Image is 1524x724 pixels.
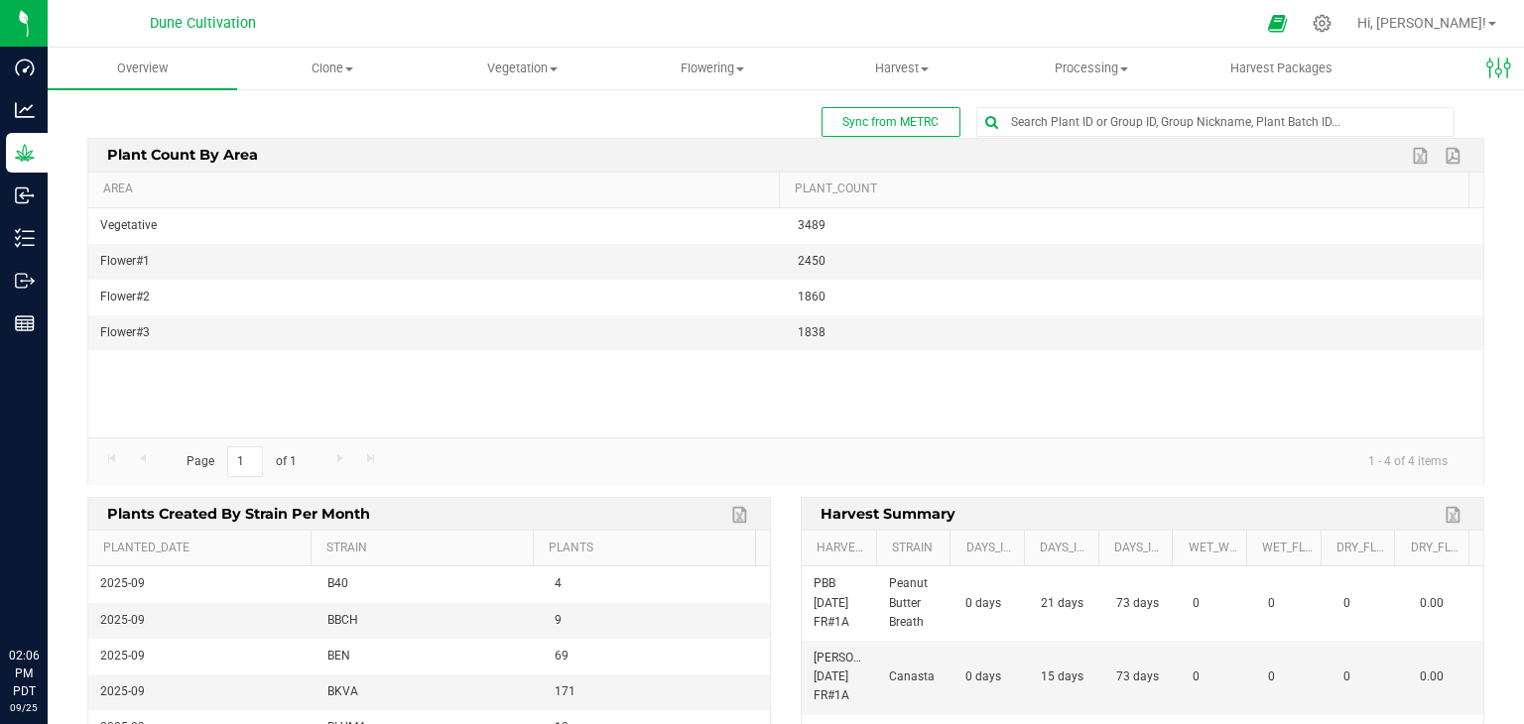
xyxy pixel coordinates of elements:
td: B40 [316,566,543,602]
a: Dry_Flower_Weight [1336,541,1387,556]
a: Export to Excel [1407,143,1437,169]
td: 0 [1332,641,1407,715]
a: Flowering [617,48,807,89]
span: 1 - 4 of 4 items [1352,446,1463,476]
td: 0 [1256,641,1332,715]
a: Plant_Count [795,181,1461,197]
a: Harvest [817,541,868,556]
td: 15 days [1029,641,1104,715]
td: Vegetative [88,208,786,244]
input: 1 [227,446,263,477]
span: Dune Cultivation [150,15,256,32]
iframe: Resource center [20,565,79,625]
td: 2025-09 [88,674,316,710]
span: Overview [90,60,194,77]
td: Flower#3 [88,315,786,350]
td: Flower#2 [88,280,786,315]
span: Hi, [PERSON_NAME]! [1357,15,1486,31]
td: 0 [1256,566,1332,641]
a: Export to Excel [1440,502,1469,528]
td: 73 days [1104,641,1180,715]
span: Processing [998,60,1186,77]
td: 0 days [953,566,1029,641]
td: BEN [316,639,543,674]
a: Strain [892,541,943,556]
td: 2450 [786,244,1483,280]
inline-svg: Dashboard [15,58,35,77]
td: 69 [543,639,770,674]
span: Vegetation [429,60,616,77]
a: Days_in_Vegetation [1040,541,1090,556]
a: Dry_Flower_by_Plant [1411,541,1461,556]
td: 0 [1332,566,1407,641]
p: 02:06 PM PDT [9,647,39,700]
td: PBB [DATE] FR#1A [802,566,877,641]
a: Clone [237,48,427,89]
td: 9 [543,603,770,639]
input: Search Plant ID or Group ID, Group Nickname, Plant Batch ID... [977,108,1454,136]
td: 0 [1181,566,1256,641]
span: Harvest [808,60,995,77]
inline-svg: Analytics [15,100,35,120]
inline-svg: Outbound [15,271,35,291]
a: Processing [997,48,1187,89]
inline-svg: Inventory [15,228,35,248]
a: Plants [549,541,747,556]
td: BBCH [316,603,543,639]
a: Export to PDF [1440,143,1469,169]
td: 2025-09 [88,603,316,639]
p: 09/25 [9,700,39,715]
a: Area [103,181,771,197]
td: 21 days [1029,566,1104,641]
span: Plants created by strain per month [102,498,376,529]
td: 0.00 [1408,566,1483,641]
a: Export to Excel [726,502,756,528]
span: Flowering [618,60,806,77]
a: Days_in_Cloning [966,541,1017,556]
span: Harvest Summary [816,498,961,529]
td: 1860 [786,280,1483,315]
td: Canasta [877,641,952,715]
span: Plant count by area [102,139,264,170]
td: [PERSON_NAME] [DATE] FR#1A [802,641,877,715]
td: 2025-09 [88,566,316,602]
a: Strain [326,541,525,556]
td: 0 [1181,641,1256,715]
inline-svg: Reports [15,313,35,333]
td: 0.00 [1408,641,1483,715]
span: Open Ecommerce Menu [1255,4,1300,43]
td: 73 days [1104,566,1180,641]
a: Wet_Whole_Weight [1189,541,1239,556]
td: 1838 [786,315,1483,350]
td: 171 [543,674,770,710]
span: Page of 1 [170,446,313,477]
td: BKVA [316,674,543,710]
td: 4 [543,566,770,602]
span: Clone [238,60,426,77]
td: 0 days [953,641,1029,715]
a: Wet_Flower_Weight [1262,541,1313,556]
a: Days_in_Flowering [1114,541,1165,556]
td: 2025-09 [88,639,316,674]
a: Overview [48,48,237,89]
div: Manage settings [1310,14,1334,33]
td: Flower#1 [88,244,786,280]
a: Harvest Packages [1187,48,1376,89]
a: Vegetation [428,48,617,89]
a: Harvest [807,48,996,89]
inline-svg: Inbound [15,185,35,205]
button: Sync from METRC [822,107,960,137]
inline-svg: Grow [15,143,35,163]
td: Peanut Butter Breath [877,566,952,641]
span: Sync from METRC [842,115,939,129]
span: Harvest Packages [1204,60,1359,77]
td: 3489 [786,208,1483,244]
a: Planted_Date [103,541,303,556]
